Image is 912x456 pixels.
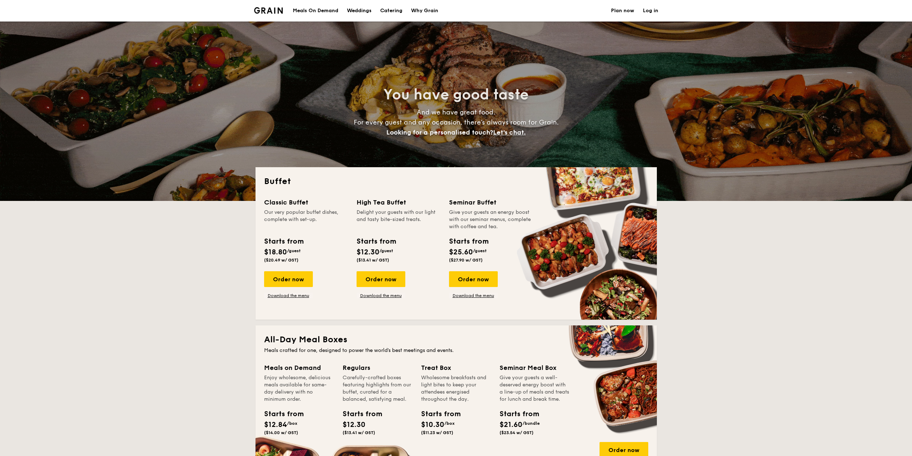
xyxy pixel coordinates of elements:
[264,271,313,287] div: Order now
[357,236,396,247] div: Starts from
[421,409,453,419] div: Starts from
[264,430,298,435] span: ($14.00 w/ GST)
[379,248,393,253] span: /guest
[254,7,283,14] img: Grain
[357,271,405,287] div: Order now
[264,248,287,257] span: $18.80
[449,271,498,287] div: Order now
[500,374,569,403] div: Give your guests a well-deserved energy boost with a line-up of meals and treats for lunch and br...
[449,248,473,257] span: $25.60
[449,209,533,230] div: Give your guests an energy boost with our seminar menus, complete with coffee and tea.
[500,430,534,435] span: ($23.54 w/ GST)
[500,420,522,429] span: $21.60
[264,409,296,419] div: Starts from
[264,374,334,403] div: Enjoy wholesome, delicious meals available for same-day delivery with no minimum order.
[383,86,529,103] span: You have good taste
[449,236,488,247] div: Starts from
[357,209,440,230] div: Delight your guests with our light and tasty bite-sized treats.
[264,258,299,263] span: ($20.49 w/ GST)
[254,7,283,14] a: Logotype
[357,197,440,207] div: High Tea Buffet
[522,421,540,426] span: /bundle
[264,236,303,247] div: Starts from
[421,420,444,429] span: $10.30
[357,258,389,263] span: ($13.41 w/ GST)
[287,248,301,253] span: /guest
[421,363,491,373] div: Treat Box
[473,248,487,253] span: /guest
[264,420,287,429] span: $12.84
[421,374,491,403] div: Wholesome breakfasts and light bites to keep your attendees energised throughout the day.
[421,430,453,435] span: ($11.23 w/ GST)
[264,293,313,298] a: Download the menu
[343,409,375,419] div: Starts from
[493,128,526,136] span: Let's chat.
[357,293,405,298] a: Download the menu
[343,420,366,429] span: $12.30
[449,258,483,263] span: ($27.90 w/ GST)
[354,108,559,136] span: And we have great food. For every guest and any occasion, there’s always room for Grain.
[500,363,569,373] div: Seminar Meal Box
[264,176,648,187] h2: Buffet
[264,347,648,354] div: Meals crafted for one, designed to power the world's best meetings and events.
[343,430,375,435] span: ($13.41 w/ GST)
[444,421,455,426] span: /box
[343,363,412,373] div: Regulars
[287,421,297,426] span: /box
[386,128,493,136] span: Looking for a personalised touch?
[357,248,379,257] span: $12.30
[264,197,348,207] div: Classic Buffet
[264,209,348,230] div: Our very popular buffet dishes, complete with set-up.
[343,374,412,403] div: Carefully-crafted boxes featuring highlights from our buffet, curated for a balanced, satisfying ...
[264,334,648,345] h2: All-Day Meal Boxes
[264,363,334,373] div: Meals on Demand
[449,293,498,298] a: Download the menu
[500,409,532,419] div: Starts from
[449,197,533,207] div: Seminar Buffet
